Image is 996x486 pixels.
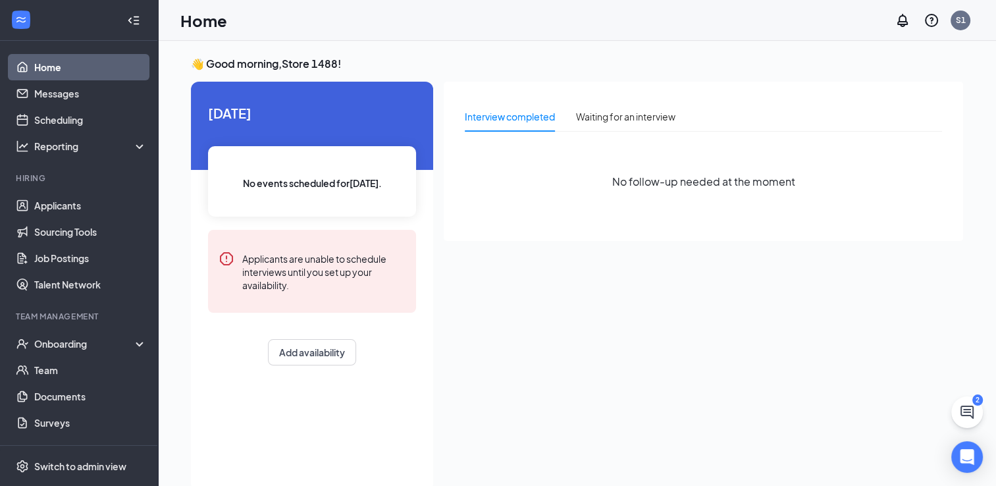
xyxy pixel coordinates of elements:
a: Surveys [34,410,147,436]
div: 2 [972,394,983,406]
svg: QuestionInfo [924,13,939,28]
a: Documents [34,383,147,410]
div: Open Intercom Messenger [951,441,983,473]
a: Team [34,357,147,383]
svg: Collapse [127,14,140,27]
a: Job Postings [34,245,147,271]
div: Onboarding [34,337,136,350]
a: Messages [34,80,147,107]
div: S1 [956,14,966,26]
h3: 👋 Good morning, Store 1488 ! [191,57,963,71]
svg: Notifications [895,13,910,28]
div: Interview completed [465,109,555,124]
span: [DATE] [208,103,416,123]
a: Sourcing Tools [34,219,147,245]
div: Reporting [34,140,147,153]
div: Applicants are unable to schedule interviews until you set up your availability. [242,251,406,292]
svg: UserCheck [16,337,29,350]
svg: Error [219,251,234,267]
svg: Analysis [16,140,29,153]
button: Add availability [268,339,356,365]
h1: Home [180,9,227,32]
span: No events scheduled for [DATE] . [243,176,382,190]
div: Hiring [16,173,144,184]
div: Team Management [16,311,144,322]
div: Switch to admin view [34,460,126,473]
a: Talent Network [34,271,147,298]
svg: WorkstreamLogo [14,13,28,26]
svg: ChatActive [959,404,975,420]
svg: Settings [16,460,29,473]
a: Scheduling [34,107,147,133]
button: ChatActive [951,396,983,428]
div: Waiting for an interview [576,109,675,124]
a: Applicants [34,192,147,219]
span: No follow-up needed at the moment [612,173,795,190]
a: Home [34,54,147,80]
